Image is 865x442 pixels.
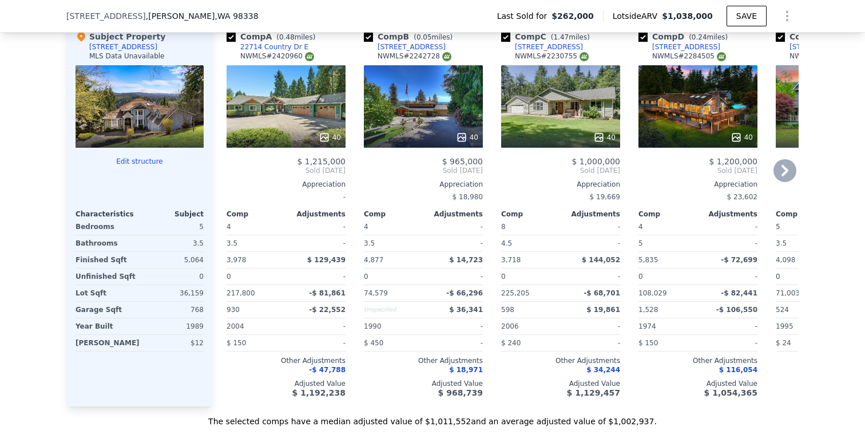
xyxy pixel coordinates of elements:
[501,166,620,175] span: Sold [DATE]
[449,256,483,264] span: $ 14,723
[563,318,620,334] div: -
[319,132,341,143] div: 40
[364,223,368,231] span: 4
[364,235,421,251] div: 3.5
[638,289,667,297] span: 108,029
[140,210,204,219] div: Subject
[227,379,346,388] div: Adjusted Value
[305,52,314,61] img: NWMLS Logo
[364,339,383,347] span: $ 450
[227,189,346,205] div: -
[456,132,478,143] div: 40
[240,52,314,61] div: NWMLS # 2420960
[309,289,346,297] span: -$ 81,861
[776,306,789,314] span: 524
[76,285,137,301] div: Lot Sqft
[227,166,346,175] span: Sold [DATE]
[776,42,858,52] a: [STREET_ADDRESS]
[717,52,726,61] img: NWMLS Logo
[227,356,346,365] div: Other Adjustments
[700,318,757,334] div: -
[426,219,483,235] div: -
[288,269,346,285] div: -
[364,379,483,388] div: Adjusted Value
[563,219,620,235] div: -
[364,256,383,264] span: 4,877
[789,42,858,52] div: [STREET_ADDRESS]
[227,235,284,251] div: 3.5
[364,31,457,42] div: Comp B
[776,210,835,219] div: Comp
[288,318,346,334] div: -
[497,10,552,22] span: Last Sold for
[776,5,799,27] button: Show Options
[501,256,521,264] span: 3,718
[700,219,757,235] div: -
[364,210,423,219] div: Comp
[776,273,780,281] span: 0
[272,33,320,41] span: ( miles)
[501,31,594,42] div: Comp C
[727,6,767,26] button: SAVE
[364,302,421,318] div: Unspecified
[700,235,757,251] div: -
[584,289,620,297] span: -$ 68,701
[453,193,483,201] span: $ 18,980
[501,379,620,388] div: Adjusted Value
[553,33,569,41] span: 1.47
[227,180,346,189] div: Appreciation
[227,42,308,52] a: 22714 Country Dr E
[704,388,757,397] span: $ 1,054,365
[684,33,732,41] span: ( miles)
[731,132,753,143] div: 40
[567,388,620,397] span: $ 1,129,457
[142,302,204,318] div: 768
[776,256,795,264] span: 4,098
[501,42,583,52] a: [STREET_ADDRESS]
[776,289,800,297] span: 71,003
[279,33,295,41] span: 0.48
[638,31,732,42] div: Comp D
[638,210,698,219] div: Comp
[378,42,446,52] div: [STREET_ADDRESS]
[501,356,620,365] div: Other Adjustments
[227,318,284,334] div: 2004
[776,339,791,347] span: $ 24
[142,235,204,251] div: 3.5
[426,335,483,351] div: -
[515,52,589,61] div: NWMLS # 2230755
[76,335,140,351] div: [PERSON_NAME]
[572,157,620,166] span: $ 1,000,000
[227,339,246,347] span: $ 150
[438,388,483,397] span: $ 968,739
[776,318,833,334] div: 1995
[76,210,140,219] div: Characteristics
[227,223,231,231] span: 4
[227,256,246,264] span: 3,978
[286,210,346,219] div: Adjustments
[288,219,346,235] div: -
[563,335,620,351] div: -
[409,33,457,41] span: ( miles)
[449,366,483,374] span: $ 18,971
[551,10,594,22] span: $262,000
[582,256,620,264] span: $ 144,052
[501,289,530,297] span: 225,205
[593,132,616,143] div: 40
[501,306,514,314] span: 598
[227,31,320,42] div: Comp A
[76,252,137,268] div: Finished Sqft
[716,306,757,314] span: -$ 106,550
[692,33,707,41] span: 0.24
[416,33,432,41] span: 0.05
[364,356,483,365] div: Other Adjustments
[700,269,757,285] div: -
[638,379,757,388] div: Adjusted Value
[501,235,558,251] div: 4.5
[709,157,757,166] span: $ 1,200,000
[307,256,346,264] span: $ 129,439
[638,42,720,52] a: [STREET_ADDRESS]
[586,366,620,374] span: $ 34,244
[700,335,757,351] div: -
[297,157,346,166] span: $ 1,215,000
